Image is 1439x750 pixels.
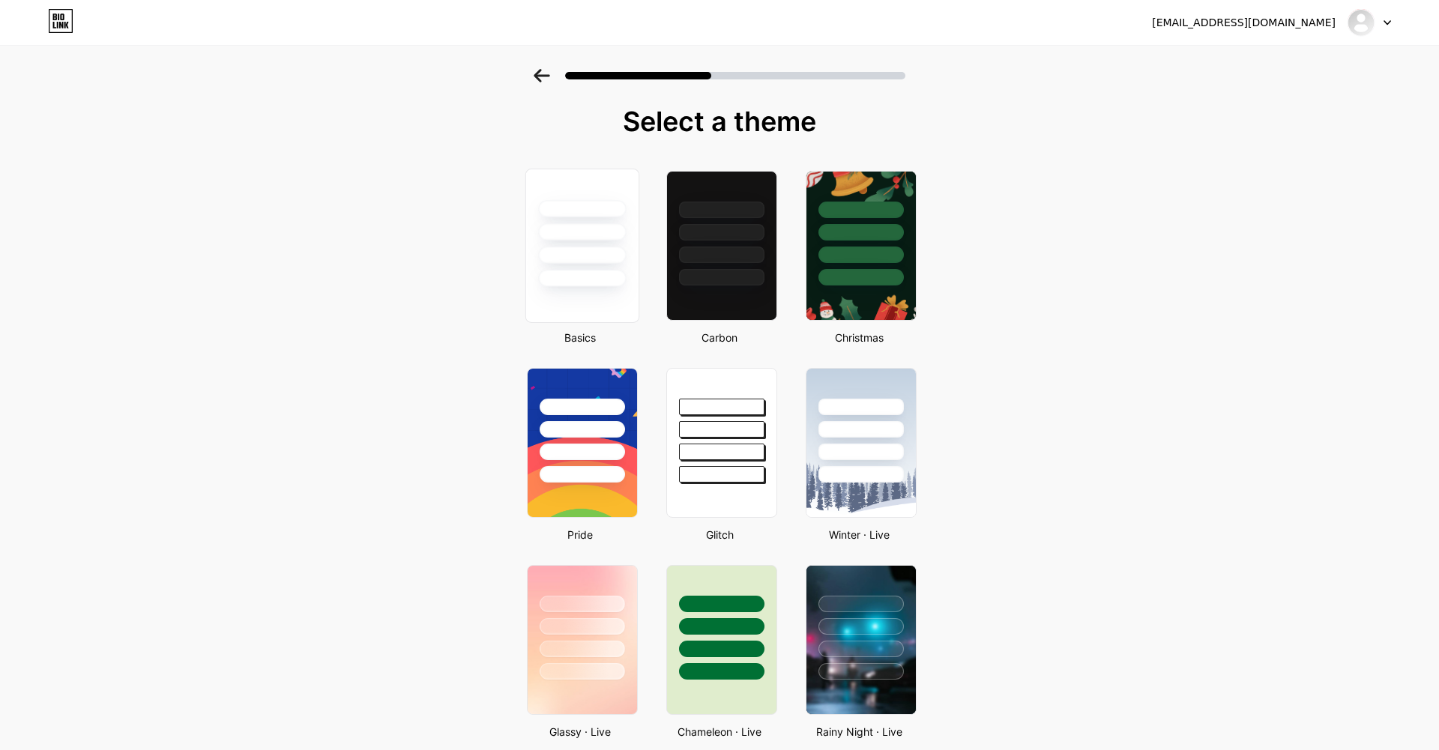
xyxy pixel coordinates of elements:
div: Glassy · Live [522,724,638,740]
img: enfproactivatfe [1347,8,1375,37]
div: Glitch [662,527,777,542]
div: Rainy Night · Live [801,724,917,740]
div: Carbon [662,330,777,345]
div: [EMAIL_ADDRESS][DOMAIN_NAME] [1152,15,1336,31]
div: Christmas [801,330,917,345]
div: Select a theme [521,106,918,136]
div: Pride [522,527,638,542]
div: Winter · Live [801,527,917,542]
div: Basics [522,330,638,345]
div: Chameleon · Live [662,724,777,740]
